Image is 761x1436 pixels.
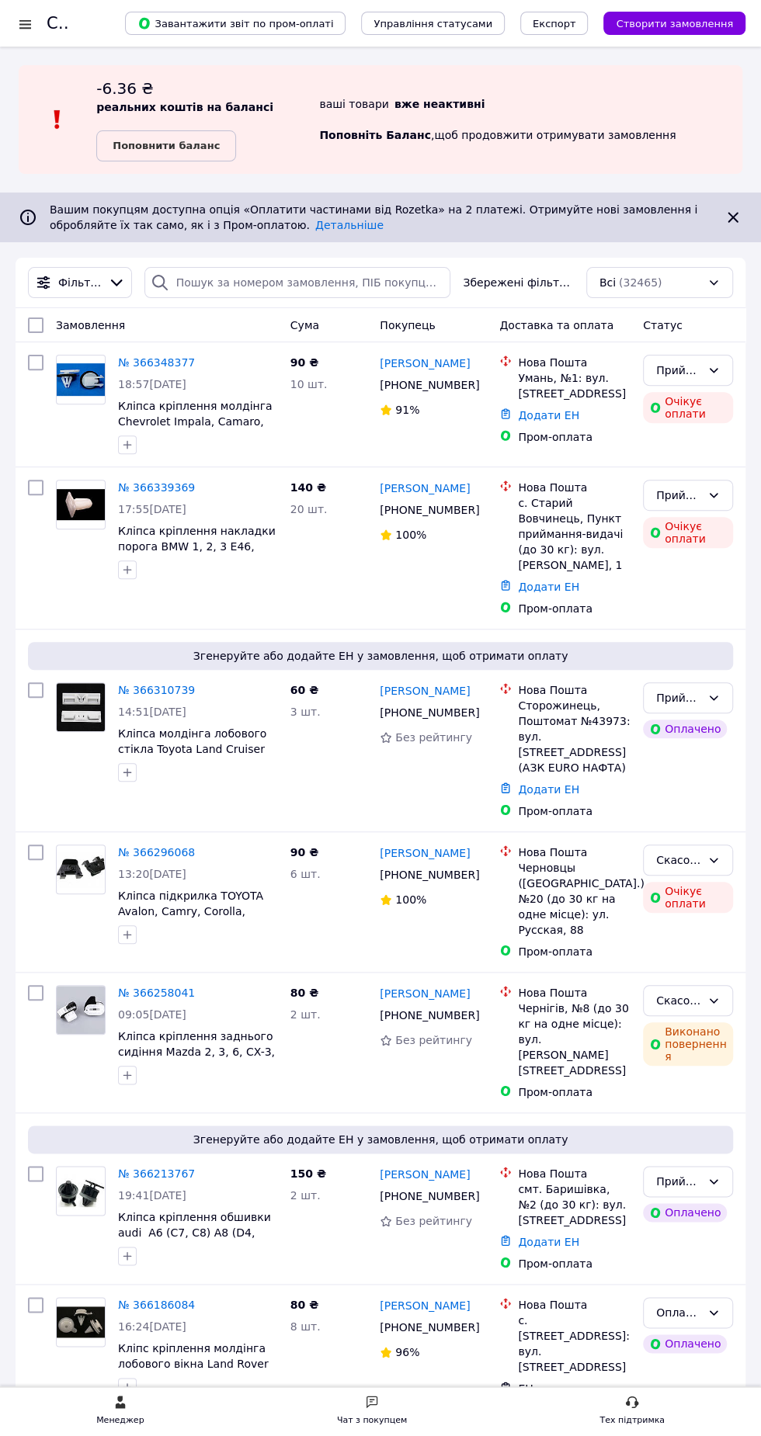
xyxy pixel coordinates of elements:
[380,986,470,1001] a: [PERSON_NAME]
[377,374,475,396] div: [PHONE_NUMBER]
[118,727,270,786] a: Кліпса молдінга лобового стікла Toyota Land Cruiser 200, / Lexus LX450, LX460, LX570, / 75548-60021
[656,1173,701,1190] div: Прийнято
[118,378,186,390] span: 18:57[DATE]
[395,1215,472,1227] span: Без рейтингу
[118,846,195,858] a: № 366296068
[395,1346,419,1358] span: 96%
[643,392,733,423] div: Очікує оплати
[56,480,106,529] a: Фото товару
[656,487,701,504] div: Прийнято
[518,1382,611,1426] span: ЕН: 20 4512 6878 2655
[290,846,318,858] span: 90 ₴
[57,1306,105,1337] img: Фото товару
[619,276,662,289] span: (32465)
[533,18,576,29] span: Експорт
[118,1030,275,1074] a: Кліпса кріплення заднього сидіння Mazda 2, 3, 6, CX-3, CX-4, CX-9, GHK157529
[380,683,470,699] a: [PERSON_NAME]
[118,503,186,515] span: 17:55[DATE]
[380,319,435,331] span: Покупець
[319,129,431,141] b: Поповніть Баланс
[518,601,631,616] div: Пром-оплата
[96,79,154,98] span: -6.36 ₴
[56,319,125,331] span: Замовлення
[518,581,579,593] a: Додати ЕН
[118,1211,271,1270] a: Кліпса кріплення обшивки audi A6 (C7, C8) A8 (D4, D5) Q3 Q5 OEM: 4H0867574A
[56,1297,106,1347] a: Фото товару
[144,267,451,298] input: Пошук за номером замовлення, ПІБ покупця, номером телефону, Email, номером накладної
[518,1256,631,1271] div: Пром-оплата
[518,845,631,860] div: Нова Пошта
[395,1034,472,1046] span: Без рейтингу
[290,1167,326,1180] span: 150 ₴
[290,706,321,718] span: 3 шт.
[290,1299,318,1311] span: 80 ₴
[337,1413,407,1428] div: Чат з покупцем
[518,370,631,401] div: Умань, №1: вул. [STREET_ADDRESS]
[656,689,701,706] div: Прийнято
[118,684,195,696] a: № 366310739
[118,525,276,599] a: Кліпса кріплення накладки порога BMW 1, 2, 3 E46, E90, F30, 4, 5 E39, E60, F10, G30, 7 E38, G11, ...
[319,78,742,161] div: ваші товари , щоб продовжити отримувати замовлення
[518,985,631,1001] div: Нова Пошта
[58,275,102,290] span: Фільтри
[518,1297,631,1313] div: Нова Пошта
[518,1236,579,1248] a: Додати ЕН
[643,517,733,548] div: Очікує оплати
[518,682,631,698] div: Нова Пошта
[56,845,106,894] a: Фото товару
[377,1316,475,1338] div: [PHONE_NUMBER]
[395,731,472,744] span: Без рейтингу
[518,944,631,959] div: Пром-оплата
[47,14,204,33] h1: Список замовлень
[137,16,333,30] span: Завантажити звіт по пром-оплаті
[290,684,318,696] span: 60 ₴
[518,429,631,445] div: Пром-оплата
[57,363,105,396] img: Фото товару
[56,355,106,404] a: Фото товару
[616,18,733,29] span: Створити замовлення
[56,682,106,732] a: Фото товару
[374,18,492,29] span: Управління статусами
[380,1167,470,1182] a: [PERSON_NAME]
[380,480,470,496] a: [PERSON_NAME]
[57,852,105,888] img: Фото товару
[96,130,236,161] a: Поповнити баланс
[377,499,475,521] div: [PHONE_NUMBER]
[96,1413,144,1428] div: Менеджер
[118,1342,269,1401] span: Кліпс кріплення молдінга лобового вікна Land Rover Discovery, / Range Rover, LPN500050,
[599,275,616,290] span: Всі
[57,489,105,520] img: Фото товару
[380,845,470,861] a: [PERSON_NAME]
[518,860,631,938] div: Черновцы ([GEOGRAPHIC_DATA].), №20 (до 30 кг на одне місце): ул. Русская, 88
[518,783,579,796] a: Додати ЕН
[290,356,318,369] span: 90 ₴
[118,400,275,474] a: Кліпса кріплення молдінга Chevrolet Impala, Camaro, Suburban Volt / Cadillac ATS, Escalade / GM /...
[34,648,727,664] span: Згенеруйте або додайте ЕН у замовлення, щоб отримати оплату
[57,683,105,731] img: Фото товару
[118,1320,186,1333] span: 16:24[DATE]
[290,987,318,999] span: 80 ₴
[518,480,631,495] div: Нова Пошта
[520,12,589,35] button: Експорт
[380,1298,470,1313] a: [PERSON_NAME]
[643,1203,727,1222] div: Оплачено
[56,1166,106,1216] a: Фото товару
[518,409,579,421] a: Додати ЕН
[656,852,701,869] div: Скасовано
[34,1132,727,1147] span: Згенеруйте або додайте ЕН у замовлення, щоб отримати оплату
[290,868,321,880] span: 6 шт.
[395,404,419,416] span: 91%
[394,98,485,110] b: вже неактивні
[603,12,745,35] button: Створити замовлення
[463,275,573,290] span: Збережені фільтри:
[518,803,631,819] div: Пром-оплата
[518,355,631,370] div: Нова Пошта
[118,890,264,964] a: Кліпса підкрилка TOYOTA Avalon, Camry, Corolla, Highlander, Prius, [PERSON_NAME]/Lexus ES, GS ОЕМ...
[118,1189,186,1202] span: 19:41[DATE]
[125,12,346,35] button: Завантажити звіт по пром-оплаті
[395,529,426,541] span: 100%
